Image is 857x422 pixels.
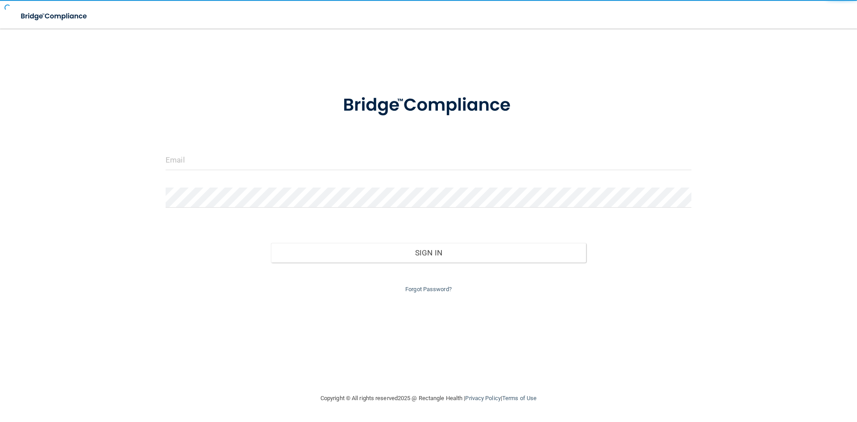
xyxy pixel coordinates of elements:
div: Copyright © All rights reserved 2025 @ Rectangle Health | | [266,384,591,413]
a: Forgot Password? [405,286,452,292]
input: Email [166,150,691,170]
img: bridge_compliance_login_screen.278c3ca4.svg [13,7,96,25]
img: bridge_compliance_login_screen.278c3ca4.svg [324,82,533,129]
a: Privacy Policy [465,395,500,401]
a: Terms of Use [502,395,537,401]
button: Sign In [271,243,587,263]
